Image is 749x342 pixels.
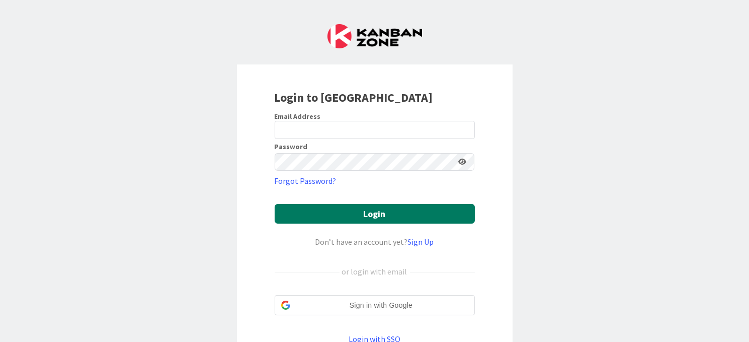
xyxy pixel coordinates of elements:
label: Email Address [275,112,321,121]
a: Sign Up [408,237,434,247]
b: Login to [GEOGRAPHIC_DATA] [275,90,433,105]
a: Forgot Password? [275,175,337,187]
button: Login [275,204,475,224]
span: Sign in with Google [294,300,468,311]
img: Kanban Zone [327,24,422,48]
div: or login with email [340,265,410,278]
div: Sign in with Google [275,295,475,315]
label: Password [275,143,308,150]
div: Don’t have an account yet? [275,236,475,248]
